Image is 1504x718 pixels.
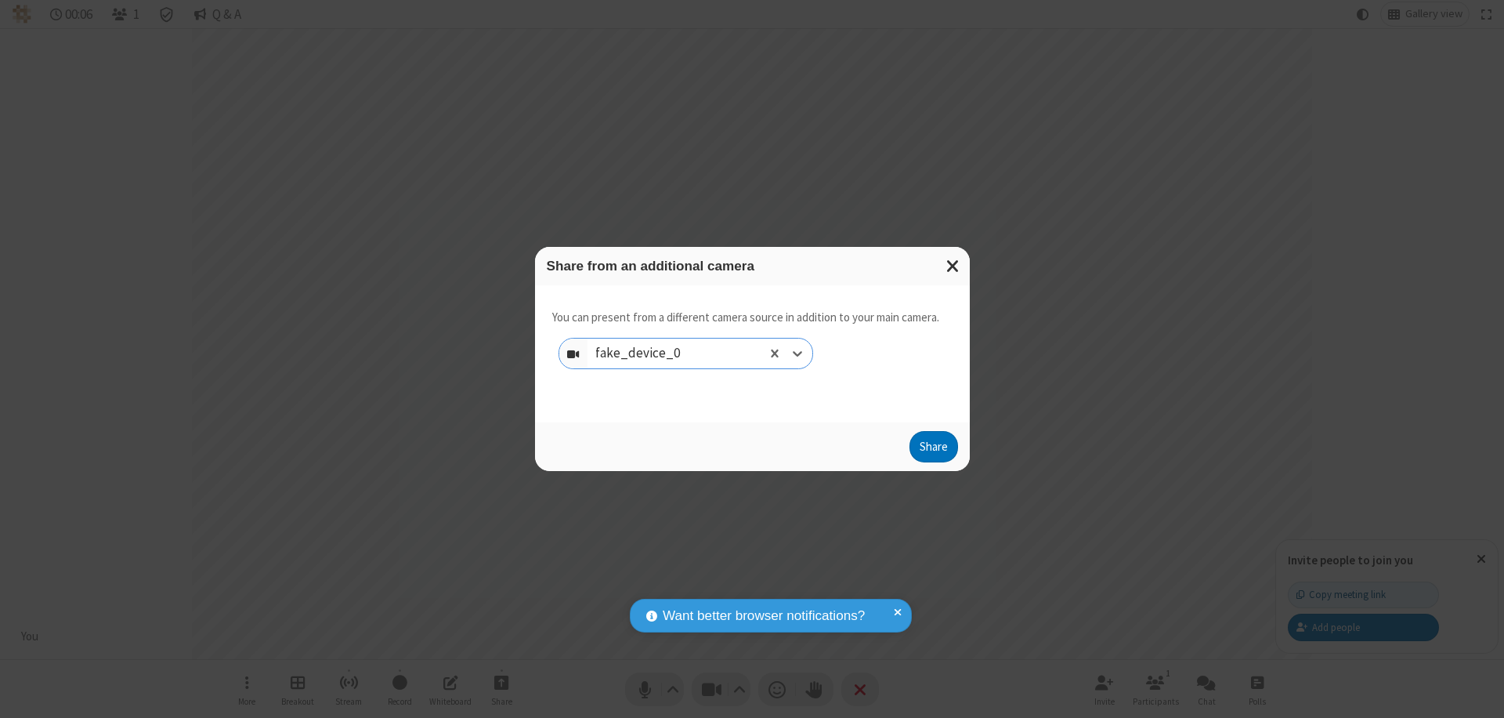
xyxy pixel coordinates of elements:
div: fake_device_0 [595,344,707,364]
span: Want better browser notifications? [663,606,865,626]
p: You can present from a different camera source in addition to your main camera. [552,309,939,327]
button: Share [909,431,958,462]
button: Close modal [937,247,970,285]
h3: Share from an additional camera [547,259,958,274]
